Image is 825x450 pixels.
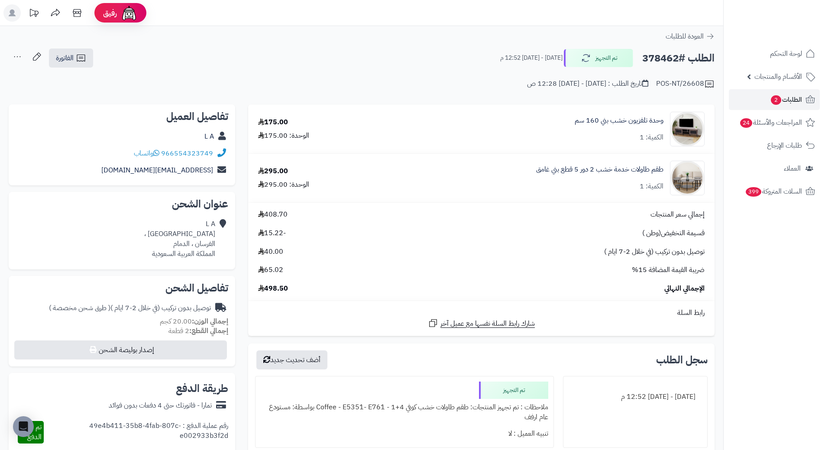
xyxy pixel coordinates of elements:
div: رقم عملية الدفع : 49e4b411-35b8-4fab-807c-e002933b3f2d [44,421,228,444]
small: 2 قطعة [168,326,228,336]
h2: تفاصيل الشحن [16,283,228,293]
span: المراجعات والأسئلة [739,117,802,129]
div: الوحدة: 295.00 [258,180,309,190]
span: تم الدفع [27,422,42,442]
img: logo-2.png [766,21,817,39]
div: رابط السلة [252,308,711,318]
a: طقم طاولات خدمة خشب 2 دور 5 قطع بني غامق [536,165,663,175]
div: 175.00 [258,117,288,127]
span: الطلبات [770,94,802,106]
span: 65.02 [258,265,283,275]
span: توصيل بدون تركيب (في خلال 2-7 ايام ) [604,247,705,257]
span: 2 [771,95,781,105]
span: شارك رابط السلة نفسها مع عميل آخر [440,319,535,329]
img: 1750493100-220601011458-90x90.jpg [670,112,704,146]
span: ضريبة القيمة المضافة 15% [632,265,705,275]
span: 24 [740,118,752,128]
a: المراجعات والأسئلة24 [729,112,820,133]
a: L A [204,131,214,142]
a: تحديثات المنصة [23,4,45,24]
div: تمارا - فاتورتك حتى 4 دفعات بدون فوائد [109,401,212,411]
div: Open Intercom Messenger [13,416,34,437]
h2: طريقة الدفع [176,383,228,394]
a: طلبات الإرجاع [729,135,820,156]
div: [DATE] - [DATE] 12:52 م [569,388,702,405]
span: السلات المتروكة [745,185,802,197]
div: L A [GEOGRAPHIC_DATA] ، الفرسان ، الدمام المملكة العربية السعودية [144,219,215,259]
span: 408.70 [258,210,288,220]
h3: سجل الطلب [656,355,708,365]
div: POS-NT/26608 [656,79,715,89]
span: 399 [746,187,762,197]
span: العملاء [784,162,801,175]
button: تم التجهيز [564,49,633,67]
a: لوحة التحكم [729,43,820,64]
a: شارك رابط السلة نفسها مع عميل آخر [428,318,535,329]
h2: عنوان الشحن [16,199,228,209]
div: تم التجهيز [479,382,548,399]
a: السلات المتروكة399 [729,181,820,202]
a: الطلبات2 [729,89,820,110]
div: الوحدة: 175.00 [258,131,309,141]
div: الكمية: 1 [640,181,663,191]
a: العملاء [729,158,820,179]
div: توصيل بدون تركيب (في خلال 2-7 ايام ) [49,303,211,313]
a: وحدة تلفزيون خشب بني 160 سم [575,116,663,126]
span: رفيق [103,8,117,18]
a: 966554323749 [161,148,213,159]
h2: تفاصيل العميل [16,111,228,122]
div: 295.00 [258,166,288,176]
a: العودة للطلبات [666,31,715,42]
div: ملاحظات : تم تجهيز المنتجات: طقم طاولات خشب كوفي 4+1 - Coffee - E5351- E761 بواسطة: مستودع عام ارفف [261,399,548,426]
h2: الطلب #378462 [642,49,715,67]
span: -15.22 [258,228,286,238]
a: [EMAIL_ADDRESS][DOMAIN_NAME] [101,165,213,175]
span: الأقسام والمنتجات [754,71,802,83]
span: العودة للطلبات [666,31,704,42]
strong: إجمالي القطع: [189,326,228,336]
span: الفاتورة [56,53,74,63]
strong: إجمالي الوزن: [192,316,228,327]
a: واتساب [134,148,159,159]
span: قسيمة التخفيض(وطن ) [642,228,705,238]
button: أضف تحديث جديد [256,350,327,369]
span: ( طرق شحن مخصصة ) [49,303,110,313]
img: ai-face.png [120,4,138,22]
span: لوحة التحكم [770,48,802,60]
div: الكمية: 1 [640,133,663,142]
span: 40.00 [258,247,283,257]
span: طلبات الإرجاع [767,139,802,152]
img: 1756383871-1-90x90.jpg [670,161,704,195]
span: إجمالي سعر المنتجات [650,210,705,220]
a: الفاتورة [49,49,93,68]
small: [DATE] - [DATE] 12:52 م [500,54,563,62]
small: 20.00 كجم [160,316,228,327]
button: إصدار بوليصة الشحن [14,340,227,359]
div: تاريخ الطلب : [DATE] - [DATE] 12:28 ص [527,79,648,89]
span: 498.50 [258,284,288,294]
span: الإجمالي النهائي [664,284,705,294]
div: تنبيه العميل : لا [261,425,548,442]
